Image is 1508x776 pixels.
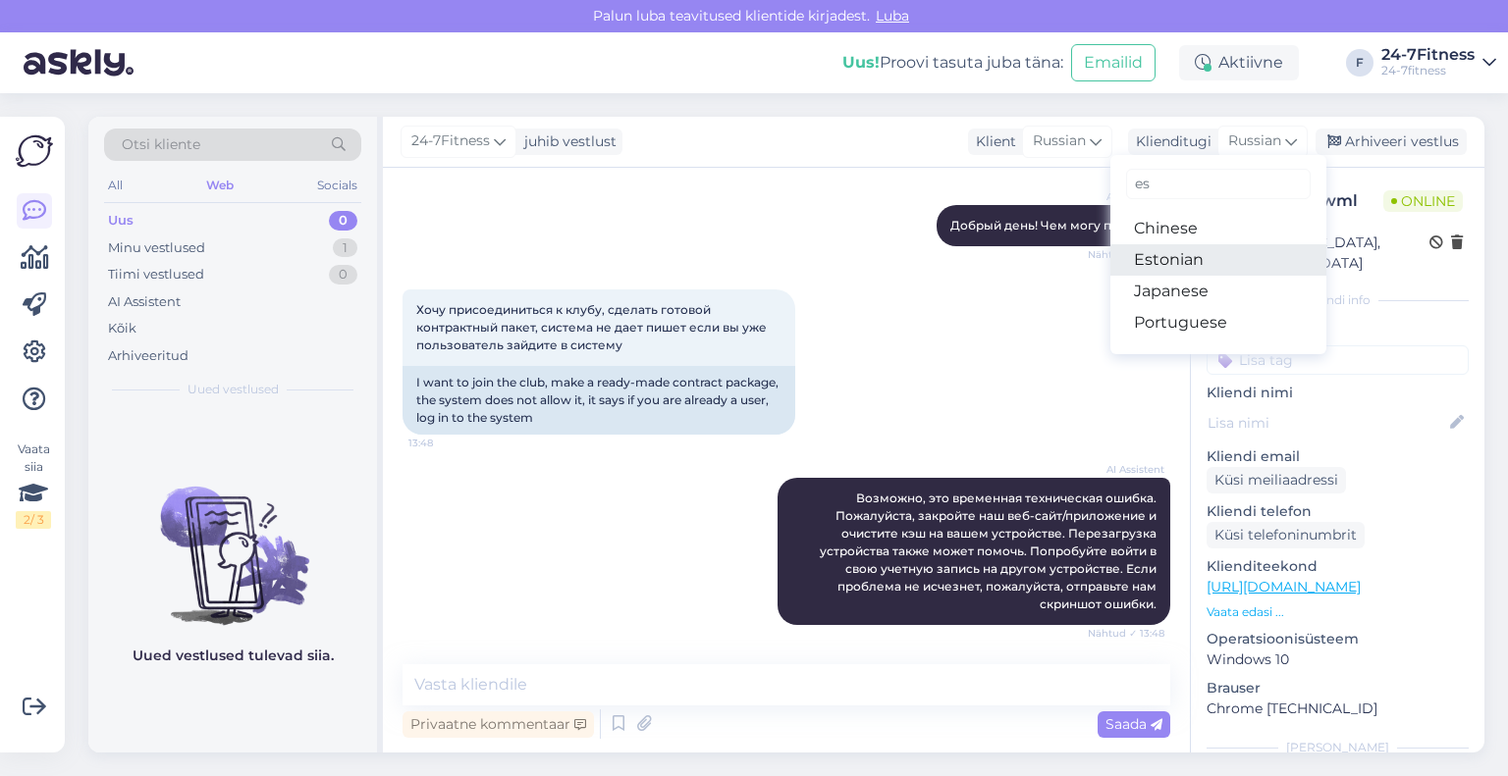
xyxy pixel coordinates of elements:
div: 0 [329,211,357,231]
p: Windows 10 [1207,649,1469,670]
div: 2 / 3 [16,511,51,529]
span: Uued vestlused [188,381,279,398]
div: Uus [108,211,134,231]
p: Uued vestlused tulevad siia. [133,646,334,666]
p: Klienditeekond [1207,556,1469,577]
div: Kliendi info [1207,291,1469,309]
p: Brauser [1207,678,1469,698]
a: 24-7Fitness24-7fitness [1381,47,1496,78]
div: Tiimi vestlused [108,265,204,285]
div: Küsi meiliaadressi [1207,467,1346,493]
div: 24-7fitness [1381,63,1475,78]
div: F [1346,49,1373,77]
span: Online [1383,190,1463,212]
span: AI Assistent [1091,462,1164,477]
div: Socials [313,173,361,198]
span: Russian [1033,130,1086,152]
b: Uus! [842,53,880,72]
div: Web [202,173,238,198]
div: Proovi tasuta juba täna: [842,51,1063,75]
p: Kliendi telefon [1207,501,1469,522]
p: Kliendi email [1207,446,1469,467]
div: [PERSON_NAME] [1207,739,1469,756]
span: Luba [870,7,915,25]
a: [URL][DOMAIN_NAME] [1207,578,1361,595]
div: I want to join the club, make a ready-made contract package, the system does not allow it, it say... [403,366,795,435]
div: Klienditugi [1128,131,1212,152]
a: Japanese [1110,276,1326,307]
div: Klient [968,131,1016,152]
p: Operatsioonisüsteem [1207,629,1469,649]
button: Emailid [1071,44,1156,81]
div: 1 [333,238,357,258]
img: No chats [88,451,377,628]
span: Nähtud ✓ 13:47 [1088,247,1164,262]
div: All [104,173,127,198]
span: Otsi kliente [122,134,200,155]
span: 24-7Fitness [411,130,490,152]
a: Estonian [1110,244,1326,276]
div: Privaatne kommentaar [403,711,594,738]
div: Arhiveeritud [108,346,188,366]
div: Minu vestlused [108,238,205,258]
p: Chrome [TECHNICAL_ID] [1207,698,1469,719]
input: Lisa nimi [1208,412,1446,434]
div: Aktiivne [1179,45,1299,80]
div: AI Assistent [108,292,181,312]
span: 13:48 [408,436,482,450]
a: Chinese [1110,213,1326,244]
p: Kliendi nimi [1207,383,1469,403]
p: Vaata edasi ... [1207,603,1469,621]
div: Vaata siia [16,440,51,529]
span: Возможно, это временная техническая ошибка. Пожалуйста, закройте наш веб-сайт/приложение и очисти... [820,491,1159,611]
span: Nähtud ✓ 13:48 [1088,626,1164,641]
span: Хочу присоединиться к клубу, сделать готовой контрактный пакет, система не дает пишет если вы уже... [416,302,770,352]
div: 0 [329,265,357,285]
a: Portuguese [1110,307,1326,338]
img: Askly Logo [16,132,53,170]
div: Arhiveeri vestlus [1316,129,1467,155]
p: Kliendi tag'id [1207,321,1469,341]
div: Küsi telefoninumbrit [1207,522,1365,548]
div: 24-7Fitness [1381,47,1475,63]
span: Russian [1228,130,1281,152]
span: AI Assistent [1091,189,1164,204]
span: Saada [1105,715,1162,733]
div: Kõik [108,319,136,338]
input: Kirjuta, millist tag'i otsid [1126,169,1311,199]
span: Добрый день! Чем могу помочь? [950,218,1157,233]
input: Lisa tag [1207,345,1469,375]
div: juhib vestlust [516,131,617,152]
